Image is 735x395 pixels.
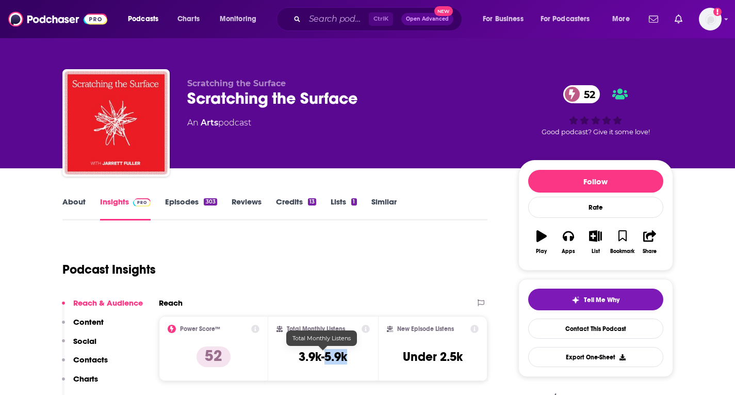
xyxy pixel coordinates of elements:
[64,71,168,175] img: Scratching the Surface
[699,8,722,30] img: User Profile
[73,298,143,308] p: Reach & Audience
[528,347,663,367] button: Export One-Sheet
[73,355,108,365] p: Contacts
[286,7,472,31] div: Search podcasts, credits, & more...
[351,198,356,206] div: 1
[121,11,172,27] button: open menu
[213,11,270,27] button: open menu
[592,248,600,255] div: List
[528,289,663,310] button: tell me why sparkleTell Me Why
[305,11,369,27] input: Search podcasts, credits, & more...
[699,8,722,30] button: Show profile menu
[528,170,663,193] button: Follow
[476,11,536,27] button: open menu
[397,325,454,333] h2: New Episode Listens
[187,117,251,129] div: An podcast
[73,317,104,327] p: Content
[62,336,96,355] button: Social
[403,349,463,365] h3: Under 2.5k
[62,298,143,317] button: Reach & Audience
[536,248,547,255] div: Play
[528,224,555,261] button: Play
[62,374,98,393] button: Charts
[292,335,351,342] span: Total Monthly Listens
[528,197,663,218] div: Rate
[555,224,582,261] button: Apps
[612,12,630,26] span: More
[371,197,397,220] a: Similar
[542,128,650,136] span: Good podcast? Give it some love!
[299,349,347,365] h3: 3.9k-5.9k
[518,78,673,143] div: 52Good podcast? Give it some love!
[62,262,156,277] h1: Podcast Insights
[232,197,262,220] a: Reviews
[287,325,345,333] h2: Total Monthly Listens
[201,118,218,128] a: Arts
[434,6,453,16] span: New
[584,296,619,304] span: Tell Me Why
[220,12,256,26] span: Monitoring
[369,12,393,26] span: Ctrl K
[645,10,662,28] a: Show notifications dropdown
[563,85,600,103] a: 52
[8,9,107,29] img: Podchaser - Follow, Share and Rate Podcasts
[62,355,108,374] button: Contacts
[62,197,86,220] a: About
[73,374,98,384] p: Charts
[180,325,220,333] h2: Power Score™
[171,11,206,27] a: Charts
[643,248,657,255] div: Share
[100,197,151,220] a: InsightsPodchaser Pro
[331,197,356,220] a: Lists1
[713,8,722,16] svg: Add a profile image
[177,12,200,26] span: Charts
[197,346,231,367] p: 52
[610,248,634,255] div: Bookmark
[133,198,151,207] img: Podchaser Pro
[636,224,663,261] button: Share
[571,296,580,304] img: tell me why sparkle
[541,12,590,26] span: For Podcasters
[62,317,104,336] button: Content
[406,17,449,22] span: Open Advanced
[574,85,600,103] span: 52
[276,197,316,220] a: Credits13
[582,224,609,261] button: List
[204,198,217,206] div: 303
[165,197,217,220] a: Episodes303
[73,336,96,346] p: Social
[401,13,453,25] button: Open AdvancedNew
[187,78,286,88] span: Scratching the Surface
[609,224,636,261] button: Bookmark
[699,8,722,30] span: Logged in as megcassidy
[534,11,605,27] button: open menu
[483,12,524,26] span: For Business
[159,298,183,308] h2: Reach
[671,10,687,28] a: Show notifications dropdown
[528,319,663,339] a: Contact This Podcast
[562,248,575,255] div: Apps
[128,12,158,26] span: Podcasts
[308,198,316,206] div: 13
[605,11,643,27] button: open menu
